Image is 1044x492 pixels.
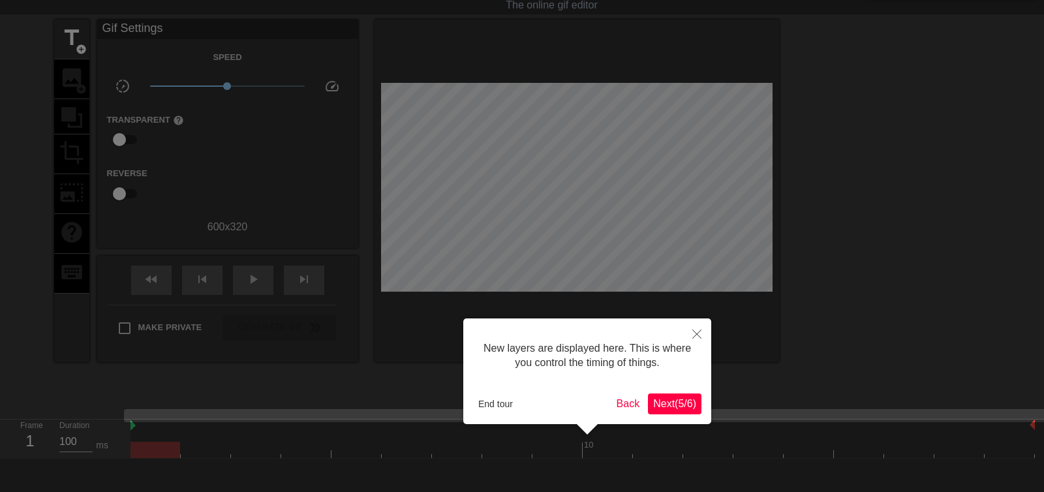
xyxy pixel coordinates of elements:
[683,318,711,348] button: Close
[648,393,701,414] button: Next
[653,398,696,409] span: Next ( 5 / 6 )
[611,393,645,414] button: Back
[473,328,701,384] div: New layers are displayed here. This is where you control the timing of things.
[473,394,518,414] button: End tour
